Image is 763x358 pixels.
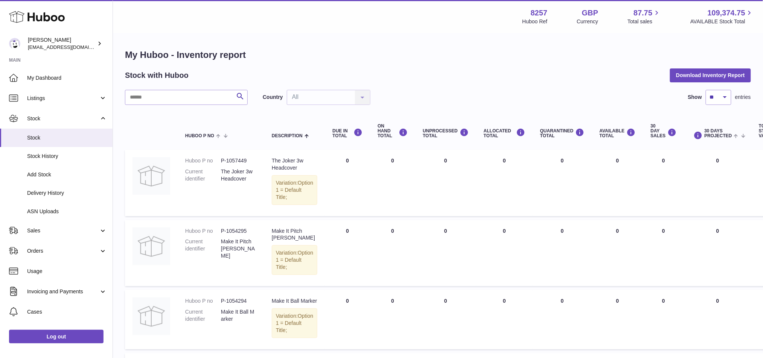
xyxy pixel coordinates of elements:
span: 87.75 [634,8,652,18]
dt: Huboo P no [185,157,221,164]
td: 0 [370,150,415,216]
dt: Current identifier [185,168,221,182]
td: 0 [370,290,415,349]
span: ASN Uploads [27,208,107,215]
td: 0 [684,290,752,349]
div: Make It Ball Marker [272,297,317,305]
span: Sales [27,227,99,234]
a: 87.75 Total sales [627,8,661,25]
td: 0 [415,220,476,286]
div: UNPROCESSED Total [423,128,469,138]
div: [PERSON_NAME] [28,36,96,51]
span: Option 1 = Default Title; [276,180,313,200]
dt: Huboo P no [185,297,221,305]
div: Variation: [272,175,317,205]
td: 0 [325,290,370,349]
span: Stock [27,134,107,141]
div: Huboo Ref [522,18,548,25]
a: Log out [9,330,104,343]
td: 0 [684,220,752,286]
span: Description [272,133,303,138]
a: 109,374.75 AVAILABLE Stock Total [690,8,754,25]
td: 0 [415,150,476,216]
span: Option 1 = Default Title; [276,250,313,270]
dd: P-1054295 [221,228,257,235]
div: ON HAND Total [378,124,408,139]
span: Huboo P no [185,133,214,138]
span: 109,374.75 [708,8,745,18]
dd: Make It Pitch [PERSON_NAME] [221,238,257,259]
label: Show [688,94,702,101]
span: Option 1 = Default Title; [276,313,313,333]
span: Delivery History [27,190,107,197]
span: Usage [27,268,107,275]
td: 0 [325,220,370,286]
span: Invoicing and Payments [27,288,99,295]
span: entries [735,94,751,101]
td: 0 [643,220,684,286]
dd: P-1054294 [221,297,257,305]
span: AVAILABLE Stock Total [690,18,754,25]
td: 0 [476,150,533,216]
div: Variation: [272,308,317,338]
span: 0 [561,158,564,164]
td: 0 [415,290,476,349]
span: Cases [27,308,107,316]
td: 0 [592,220,643,286]
dd: Make It Ball Marker [221,308,257,323]
div: Currency [577,18,599,25]
span: 0 [561,228,564,234]
dd: The Joker 3w Headcover [221,168,257,182]
td: 0 [643,290,684,349]
strong: 8257 [531,8,548,18]
dt: Current identifier [185,238,221,259]
span: 0 [561,298,564,304]
div: DUE IN TOTAL [332,128,362,138]
td: 0 [325,150,370,216]
span: [EMAIL_ADDRESS][DOMAIN_NAME] [28,44,111,50]
div: The Joker 3w Headcover [272,157,317,171]
span: 30 DAYS PROJECTED [705,129,732,138]
td: 0 [643,150,684,216]
dt: Huboo P no [185,228,221,235]
img: product image [132,157,170,195]
div: Make It Pitch [PERSON_NAME] [272,228,317,242]
dt: Current identifier [185,308,221,323]
td: 0 [476,290,533,349]
h1: My Huboo - Inventory report [125,49,751,61]
span: Orders [27,247,99,255]
img: product image [132,297,170,335]
td: 0 [592,290,643,349]
img: product image [132,228,170,265]
span: Listings [27,95,99,102]
div: AVAILABLE Total [600,128,636,138]
td: 0 [370,220,415,286]
td: 0 [476,220,533,286]
h2: Stock with Huboo [125,70,189,80]
img: don@skinsgolf.com [9,38,20,49]
dd: P-1057449 [221,157,257,164]
label: Country [263,94,283,101]
span: Total sales [627,18,661,25]
strong: GBP [582,8,598,18]
span: My Dashboard [27,74,107,82]
td: 0 [592,150,643,216]
td: 0 [684,150,752,216]
span: Stock [27,115,99,122]
div: ALLOCATED Total [484,128,525,138]
button: Download Inventory Report [670,68,751,82]
div: Variation: [272,245,317,275]
div: 30 DAY SALES [651,124,677,139]
span: Add Stock [27,171,107,178]
div: QUARANTINED Total [540,128,585,138]
span: Stock History [27,153,107,160]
